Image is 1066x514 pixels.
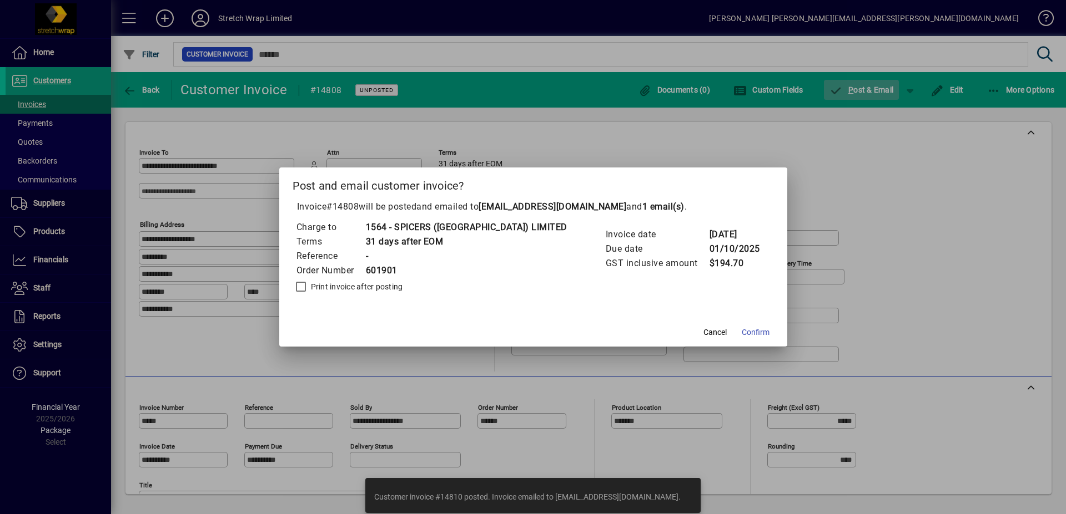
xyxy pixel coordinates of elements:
td: Order Number [296,263,365,278]
label: Print invoice after posting [309,281,403,292]
td: Invoice date [605,227,709,242]
td: Due date [605,242,709,256]
b: 1 email(s) [642,201,685,212]
button: Confirm [737,322,774,342]
td: - [365,249,567,263]
span: Confirm [742,327,770,338]
td: 01/10/2025 [709,242,760,256]
td: Terms [296,235,365,249]
td: 601901 [365,263,567,278]
td: $194.70 [709,256,760,271]
span: Cancel [703,327,727,338]
td: GST inclusive amount [605,256,709,271]
td: 31 days after EOM [365,235,567,249]
span: and emailed to [416,201,685,212]
span: and [626,201,685,212]
h2: Post and email customer invoice? [279,167,787,200]
td: Reference [296,249,365,263]
b: [EMAIL_ADDRESS][DOMAIN_NAME] [479,201,626,212]
p: Invoice will be posted . [293,200,774,213]
td: 1564 - SPICERS ([GEOGRAPHIC_DATA]) LIMITED [365,220,567,235]
td: [DATE] [709,227,760,242]
button: Cancel [697,322,733,342]
td: Charge to [296,220,365,235]
span: #14808 [326,201,359,212]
